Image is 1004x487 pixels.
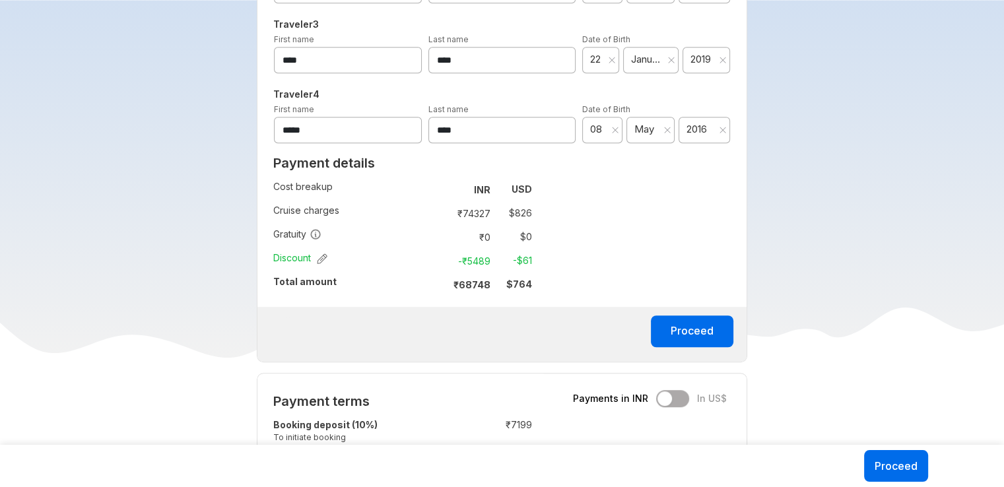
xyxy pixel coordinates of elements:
td: : [434,201,440,225]
td: : [434,178,440,201]
strong: USD [512,183,532,195]
td: : [434,249,440,273]
td: Cost breakup [273,178,434,201]
td: $ 826 [496,204,532,222]
button: Clear [667,53,675,67]
h2: Payment details [273,155,532,171]
svg: close [667,56,675,64]
button: Clear [611,123,619,137]
td: : [434,273,440,296]
label: First name [274,104,314,114]
strong: Booking deposit (10%) [273,419,378,430]
svg: close [608,56,616,64]
label: First name [274,34,314,44]
span: 2019 [690,53,714,66]
svg: close [719,56,727,64]
span: 08 [590,123,607,136]
button: Clear [719,123,727,137]
td: ₹ 74327 [440,204,496,222]
svg: close [719,126,727,134]
h5: Traveler 4 [271,86,733,102]
label: Last name [428,34,469,44]
label: Date of Birth [582,34,630,44]
button: Clear [719,53,727,67]
td: -$ 61 [496,251,532,270]
small: To initiate booking [273,432,447,443]
button: Proceed [864,450,928,482]
td: : [447,416,453,449]
td: -₹ 5489 [440,251,496,270]
td: : [434,225,440,249]
h5: Traveler 3 [271,16,733,32]
span: Gratuity [273,228,321,241]
span: January [631,53,662,66]
span: Discount [273,251,327,265]
label: Last name [428,104,469,114]
svg: close [611,126,619,134]
span: In US$ [697,392,727,405]
h2: Payment terms [273,393,532,409]
span: 2016 [686,123,714,136]
span: Payments in INR [573,392,648,405]
button: Clear [608,53,616,67]
strong: ₹ 68748 [453,279,490,290]
td: ₹ 7199 [453,416,532,449]
button: Clear [663,123,671,137]
label: Date of Birth [582,104,630,114]
strong: $ 764 [506,278,532,290]
svg: close [663,126,671,134]
span: May [634,123,659,136]
button: Proceed [651,315,733,347]
td: Cruise charges [273,201,434,225]
td: ₹ 0 [440,228,496,246]
span: 22 [590,53,605,66]
td: $ 0 [496,228,532,246]
strong: INR [474,184,490,195]
strong: Total amount [273,276,337,287]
